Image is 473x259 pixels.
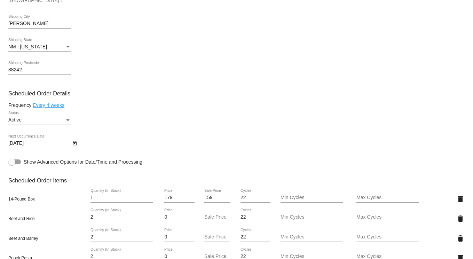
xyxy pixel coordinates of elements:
div: Frequency: [8,102,465,108]
span: Beef and Rice [8,216,34,221]
mat-select: Shipping State [8,44,71,50]
button: Open calendar [71,139,78,147]
a: Every 4 weeks [33,102,64,108]
mat-icon: delete [456,195,465,203]
h3: Scheduled Order Details [8,90,465,97]
input: Shipping City [8,21,71,26]
span: Beef and Barley [8,236,38,241]
input: Quantity (In Stock) [90,214,153,220]
input: Max Cycles [356,195,419,201]
input: Shipping Postcode [8,67,71,73]
input: Price [164,234,194,240]
span: Active [8,117,22,123]
input: Price [164,195,194,201]
mat-icon: delete [456,234,465,243]
input: Quantity (In Stock) [90,195,153,201]
input: Price [164,214,194,220]
input: Sale Price [204,234,230,240]
span: 14-Pound Box [8,197,35,202]
input: Sale Price [204,214,230,220]
input: Next Occurrence Date [8,141,71,146]
input: Min Cycles [281,214,343,220]
input: Cycles [241,214,270,220]
input: Min Cycles [281,195,343,201]
input: Max Cycles [356,234,419,240]
span: NM | [US_STATE] [8,44,47,49]
mat-icon: delete [456,214,465,223]
input: Quantity (In Stock) [90,234,153,240]
span: Show Advanced Options for Date/Time and Processing [24,158,142,165]
mat-select: Status [8,117,71,123]
h3: Scheduled Order Items [8,172,465,184]
input: Max Cycles [356,214,419,220]
input: Cycles [241,234,270,240]
input: Min Cycles [281,234,343,240]
input: Cycles [241,195,270,201]
input: Sale Price [204,195,230,201]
